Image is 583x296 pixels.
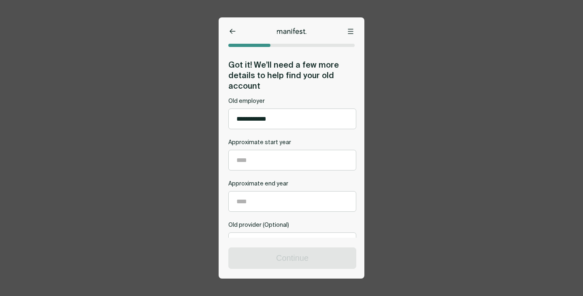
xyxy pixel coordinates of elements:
h2: Got it! We’ll need a few more details to help find your old account [228,60,356,91]
label: Old employer [228,98,356,105]
label: Approximate end year [228,180,356,188]
label: Old provider (Optional) [228,221,356,229]
button: Continue [229,248,356,268]
label: Approximate start year [228,139,356,147]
